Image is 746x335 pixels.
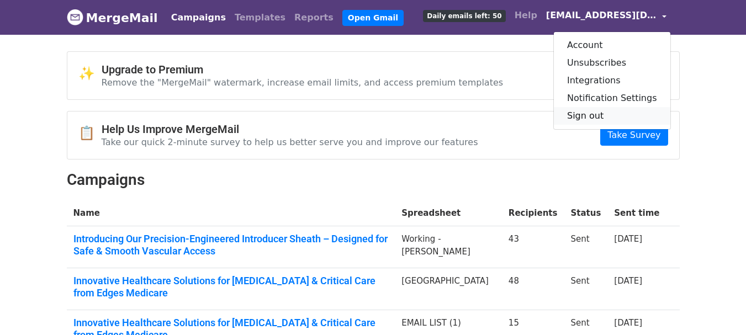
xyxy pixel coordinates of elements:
[73,233,389,257] a: Introducing Our Precision-Engineered Introducer Sheath – Designed for Safe & Smooth Vascular Access
[502,226,564,268] td: 43
[395,268,502,310] td: [GEOGRAPHIC_DATA]
[102,123,478,136] h4: Help Us Improve MergeMail
[614,276,642,286] a: [DATE]
[554,36,670,54] a: Account
[78,125,102,141] span: 📋
[230,7,290,29] a: Templates
[546,9,657,22] span: [EMAIL_ADDRESS][DOMAIN_NAME]
[67,9,83,25] img: MergeMail logo
[554,107,670,125] a: Sign out
[395,200,502,226] th: Spreadsheet
[614,318,642,328] a: [DATE]
[564,226,607,268] td: Sent
[554,89,670,107] a: Notification Settings
[614,234,642,244] a: [DATE]
[542,4,671,30] a: [EMAIL_ADDRESS][DOMAIN_NAME]
[423,10,505,22] span: Daily emails left: 50
[67,200,395,226] th: Name
[67,171,680,189] h2: Campaigns
[564,268,607,310] td: Sent
[554,54,670,72] a: Unsubscribes
[600,125,668,146] a: Take Survey
[510,4,542,26] a: Help
[419,4,510,26] a: Daily emails left: 50
[73,275,389,299] a: Innovative Healthcare Solutions for [MEDICAL_DATA] & Critical Care from Edges Medicare
[502,268,564,310] td: 48
[395,226,502,268] td: Working - [PERSON_NAME]
[607,200,666,226] th: Sent time
[554,72,670,89] a: Integrations
[342,10,404,26] a: Open Gmail
[290,7,338,29] a: Reports
[691,282,746,335] iframe: Chat Widget
[502,200,564,226] th: Recipients
[67,6,158,29] a: MergeMail
[102,136,478,148] p: Take our quick 2-minute survey to help us better serve you and improve our features
[564,200,607,226] th: Status
[167,7,230,29] a: Campaigns
[553,31,671,130] div: [EMAIL_ADDRESS][DOMAIN_NAME]
[102,63,504,76] h4: Upgrade to Premium
[102,77,504,88] p: Remove the "MergeMail" watermark, increase email limits, and access premium templates
[78,66,102,82] span: ✨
